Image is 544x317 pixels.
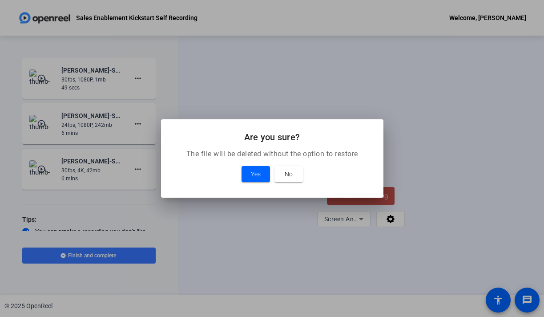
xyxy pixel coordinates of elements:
[172,149,373,159] p: The file will be deleted without the option to restore
[285,169,293,179] span: No
[251,169,261,179] span: Yes
[242,166,270,182] button: Yes
[274,166,303,182] button: No
[172,130,373,144] h2: Are you sure?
